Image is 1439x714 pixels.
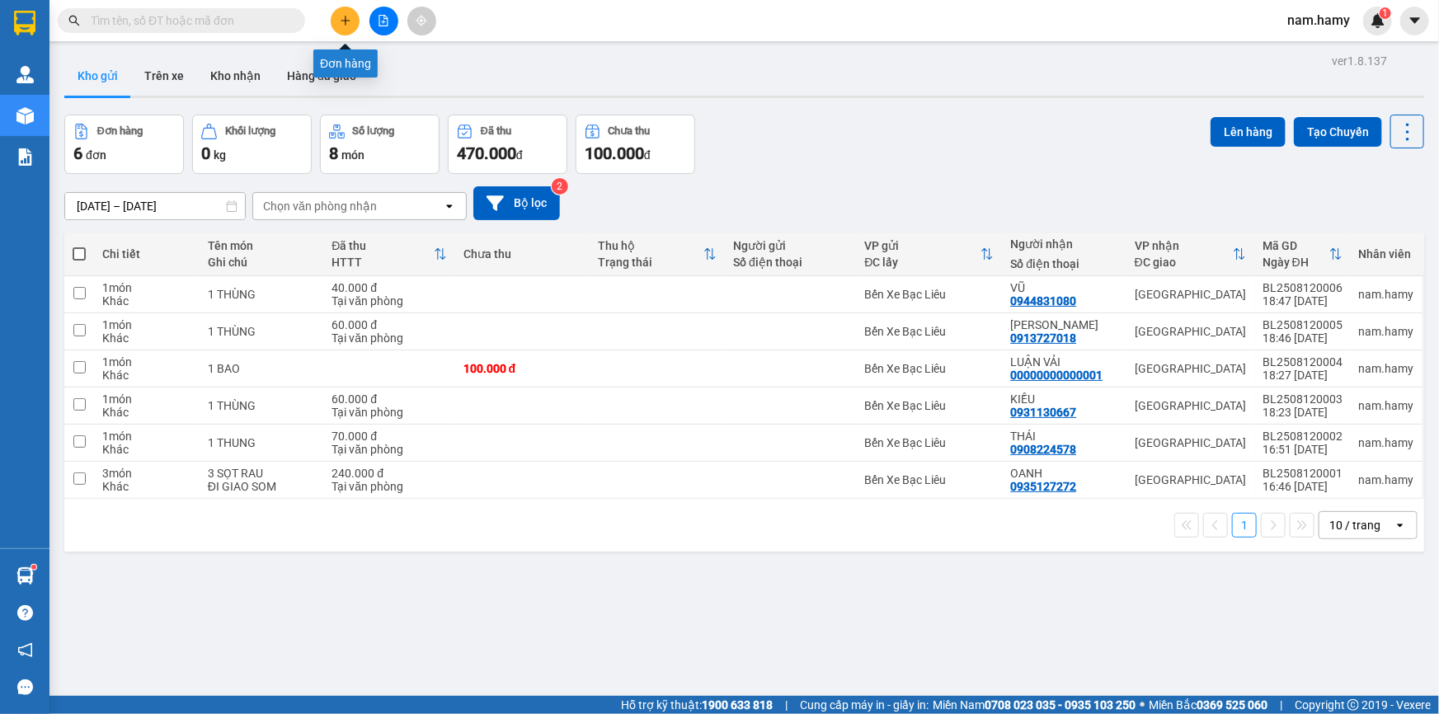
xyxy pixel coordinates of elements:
div: Ghi chú [208,256,316,269]
div: Chưa thu [609,125,651,137]
div: Chọn văn phòng nhận [263,198,377,214]
span: question-circle [17,605,33,621]
div: 1 THÙNG [208,325,316,338]
svg: open [1394,519,1407,532]
span: search [68,15,80,26]
img: solution-icon [16,148,34,166]
div: HUỲNH NHƯ [1010,318,1117,331]
div: Chưa thu [463,247,582,261]
span: copyright [1347,699,1359,711]
div: Tên món [208,239,316,252]
span: kg [214,148,226,162]
div: Số lượng [353,125,395,137]
div: 1 món [102,430,191,443]
div: ĐC giao [1135,256,1233,269]
div: Tại văn phòng [332,294,446,308]
li: 0946 508 595 [7,57,314,78]
div: Đơn hàng [97,125,143,137]
div: nam.hamy [1359,436,1414,449]
input: Tìm tên, số ĐT hoặc mã đơn [91,12,285,30]
div: BL2508120003 [1263,392,1343,406]
div: 0944831080 [1010,294,1076,308]
span: phone [95,60,108,73]
div: Khác [102,480,191,493]
div: 0931130667 [1010,406,1076,419]
div: Chi tiết [102,247,191,261]
button: Số lượng8món [320,115,440,174]
strong: 1900 633 818 [702,698,773,712]
img: logo-vxr [14,11,35,35]
span: nam.hamy [1274,10,1363,31]
div: BL2508120004 [1263,355,1343,369]
div: Mã GD [1263,239,1329,252]
b: GỬI : Bến Xe Bạc Liêu [7,103,229,130]
div: Tại văn phòng [332,331,446,345]
div: Đã thu [332,239,433,252]
div: 1 THÙNG [208,399,316,412]
div: 70.000 đ [332,430,446,443]
span: notification [17,642,33,658]
div: Bến Xe Bạc Liêu [865,436,995,449]
span: | [785,696,788,714]
div: 10 / trang [1329,517,1380,533]
span: món [341,148,364,162]
div: [GEOGRAPHIC_DATA] [1135,436,1246,449]
div: VP nhận [1135,239,1233,252]
div: Khác [102,369,191,382]
div: Bến Xe Bạc Liêu [865,288,995,301]
th: Toggle SortBy [857,233,1003,276]
button: Chưa thu100.000đ [576,115,695,174]
button: Tạo Chuyến [1294,117,1382,147]
div: BL2508120006 [1263,281,1343,294]
div: 100.000 đ [463,362,582,375]
div: nam.hamy [1359,399,1414,412]
div: nam.hamy [1359,362,1414,375]
span: message [17,679,33,695]
div: 3 SỌT RAU [208,467,316,480]
div: Khác [102,331,191,345]
input: Select a date range. [65,193,245,219]
div: 00000000000001 [1010,369,1103,382]
div: Người gửi [733,239,848,252]
div: VP gửi [865,239,981,252]
span: file-add [378,15,389,26]
sup: 2 [552,178,568,195]
div: 18:27 [DATE] [1263,369,1343,382]
button: aim [407,7,436,35]
span: đ [644,148,651,162]
strong: 0369 525 060 [1197,698,1267,712]
div: 3 món [102,467,191,480]
div: LUẬN VẢI [1010,355,1117,369]
th: Toggle SortBy [1254,233,1351,276]
div: Trạng thái [598,256,703,269]
div: Bến Xe Bạc Liêu [865,325,995,338]
span: đơn [86,148,106,162]
div: 1 món [102,318,191,331]
th: Toggle SortBy [1126,233,1254,276]
span: Cung cấp máy in - giấy in: [800,696,929,714]
th: Toggle SortBy [323,233,454,276]
span: plus [340,15,351,26]
span: Miền Nam [933,696,1136,714]
li: 995 [PERSON_NAME] [7,36,314,57]
div: ĐI GIAO SOM [208,480,316,493]
th: Toggle SortBy [590,233,725,276]
sup: 1 [31,565,36,570]
div: BL2508120002 [1263,430,1343,443]
div: 40.000 đ [332,281,446,294]
div: 1 BAO [208,362,316,375]
span: environment [95,40,108,53]
b: Nhà Xe Hà My [95,11,219,31]
div: BL2508120001 [1263,467,1343,480]
div: ver 1.8.137 [1332,52,1387,70]
div: nam.hamy [1359,473,1414,486]
div: Tại văn phòng [332,443,446,456]
button: Đơn hàng6đơn [64,115,184,174]
span: caret-down [1408,13,1423,28]
span: ⚪️ [1140,702,1145,708]
strong: 0708 023 035 - 0935 103 250 [985,698,1136,712]
div: Tại văn phòng [332,480,446,493]
div: Khối lượng [225,125,275,137]
div: 1 món [102,392,191,406]
img: warehouse-icon [16,107,34,124]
